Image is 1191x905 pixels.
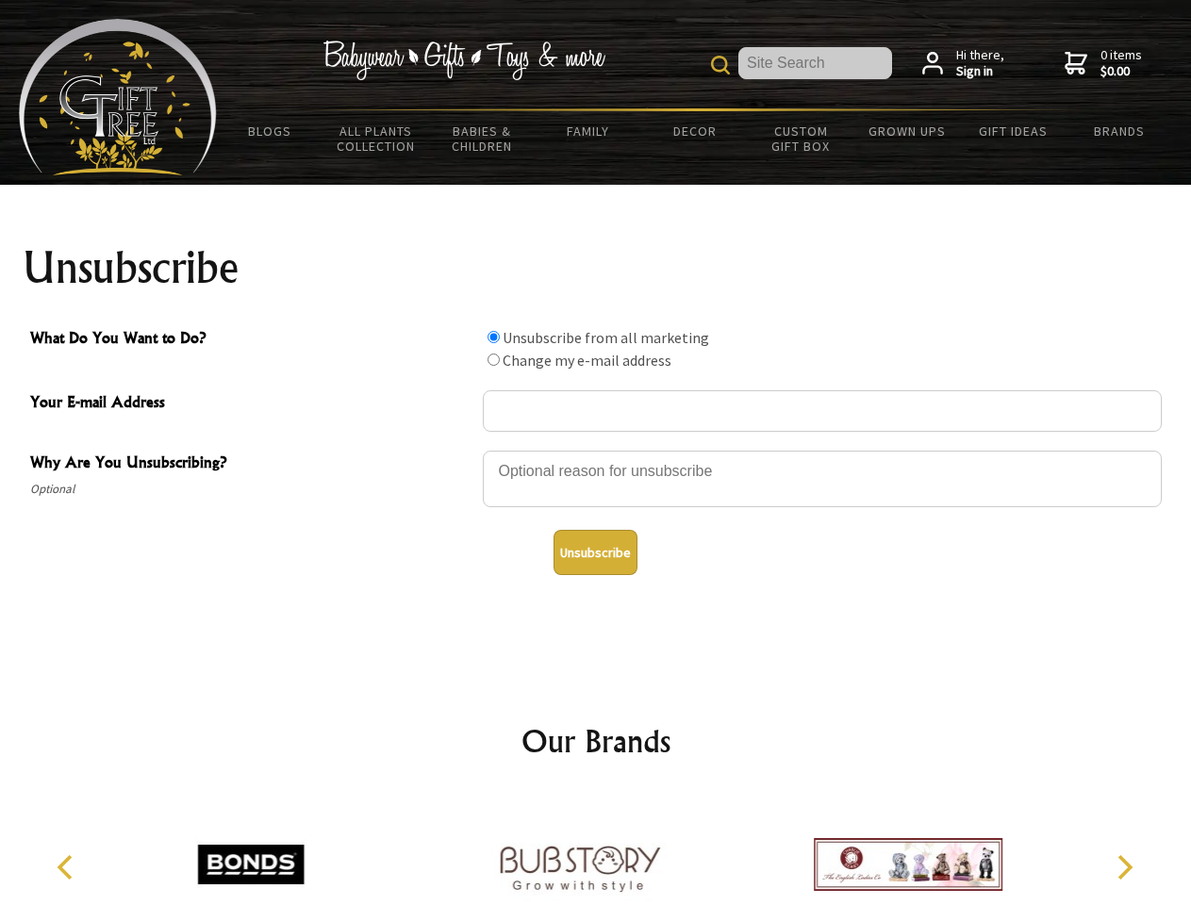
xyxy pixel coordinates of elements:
span: What Do You Want to Do? [30,326,473,354]
a: Decor [641,111,748,151]
input: What Do You Want to Do? [488,331,500,343]
strong: Sign in [956,63,1004,80]
a: Gift Ideas [960,111,1067,151]
img: Babywear - Gifts - Toys & more [323,41,605,80]
a: 0 items$0.00 [1065,47,1142,80]
a: Family [536,111,642,151]
button: Previous [47,847,89,888]
strong: $0.00 [1100,63,1142,80]
a: BLOGS [217,111,323,151]
img: product search [711,56,730,74]
button: Next [1103,847,1145,888]
span: Why Are You Unsubscribing? [30,451,473,478]
span: 0 items [1100,46,1142,80]
span: Hi there, [956,47,1004,80]
input: Site Search [738,47,892,79]
span: Your E-mail Address [30,390,473,418]
label: Change my e-mail address [503,351,671,370]
a: Hi there,Sign in [922,47,1004,80]
img: Babyware - Gifts - Toys and more... [19,19,217,175]
a: Brands [1067,111,1173,151]
textarea: Why Are You Unsubscribing? [483,451,1162,507]
label: Unsubscribe from all marketing [503,328,709,347]
button: Unsubscribe [554,530,637,575]
input: What Do You Want to Do? [488,354,500,366]
a: Custom Gift Box [748,111,854,166]
input: Your E-mail Address [483,390,1162,432]
a: Babies & Children [429,111,536,166]
span: Optional [30,478,473,501]
a: Grown Ups [853,111,960,151]
h2: Our Brands [38,718,1154,764]
a: All Plants Collection [323,111,430,166]
h1: Unsubscribe [23,245,1169,290]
